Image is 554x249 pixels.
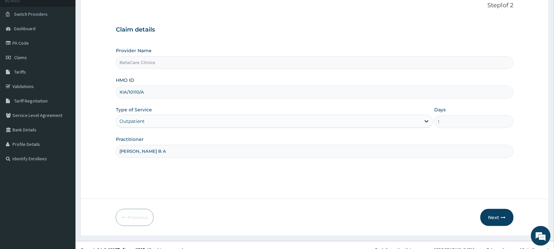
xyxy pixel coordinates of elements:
label: Days [434,106,446,113]
label: Type of Service [116,106,152,113]
div: Chat with us now [34,37,110,45]
p: Step 1 of 2 [116,2,514,9]
span: Tariff Negotiation [14,98,48,104]
img: d_794563401_company_1708531726252_794563401 [12,33,27,49]
div: Outpatient [119,118,145,125]
button: Previous [116,209,154,226]
h3: Claim details [116,26,514,34]
label: Provider Name [116,47,152,54]
span: Tariffs [14,69,26,75]
textarea: Type your message and hit 'Enter' [3,179,125,202]
button: Next [480,209,514,226]
span: Claims [14,55,27,60]
span: We're online! [38,83,91,149]
label: Practitioner [116,136,144,143]
input: Enter Name [116,145,514,158]
span: Switch Providers [14,11,48,17]
div: Minimize live chat window [108,3,123,19]
label: HMO ID [116,77,134,83]
input: Enter HMO ID [116,86,514,99]
span: Dashboard [14,26,35,32]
